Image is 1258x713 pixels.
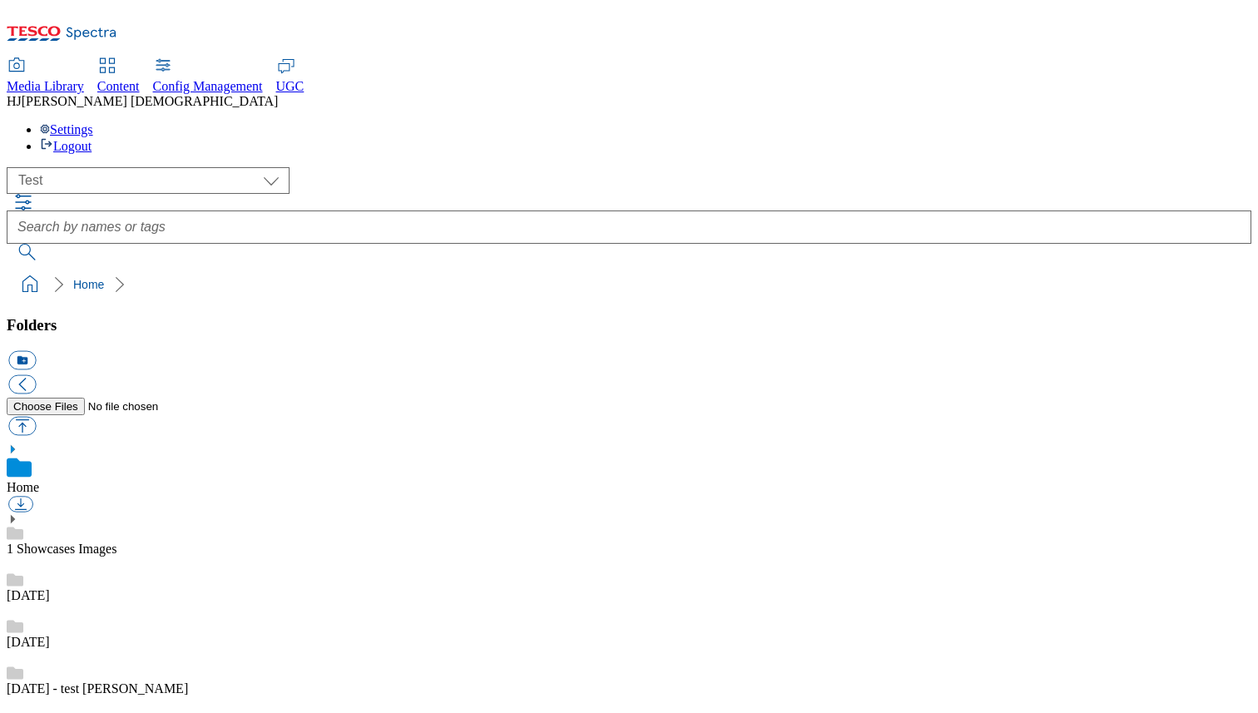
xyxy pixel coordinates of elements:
a: Home [73,278,104,291]
span: UGC [276,79,305,93]
a: home [17,271,43,298]
a: Config Management [153,59,263,94]
span: HJ [7,94,22,108]
a: [DATE] - test [PERSON_NAME] [7,681,188,696]
nav: breadcrumb [7,269,1251,300]
a: Media Library [7,59,84,94]
a: UGC [276,59,305,94]
a: Settings [40,122,93,136]
a: Logout [40,139,92,153]
h3: Folders [7,316,1251,334]
a: Content [97,59,140,94]
input: Search by names or tags [7,210,1251,244]
a: [DATE] [7,588,50,602]
span: Config Management [153,79,263,93]
a: Home [7,480,39,494]
a: 1 Showcases Images [7,542,116,556]
a: [DATE] [7,635,50,649]
span: Media Library [7,79,84,93]
span: Content [97,79,140,93]
span: [PERSON_NAME] [DEMOGRAPHIC_DATA] [22,94,279,108]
